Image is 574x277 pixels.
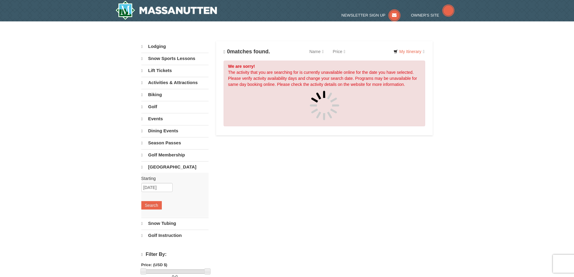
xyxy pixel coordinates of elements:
[390,47,428,56] a: My Itinerary
[305,46,328,58] a: Name
[341,13,385,17] span: Newsletter Sign Up
[115,1,217,20] img: Massanutten Resort Logo
[141,263,168,267] strong: Price: (USD $)
[411,13,454,17] a: Owner's Site
[309,90,340,121] img: spinner.gif
[227,49,230,55] span: 0
[141,230,209,241] a: Golf Instruction
[141,65,209,76] a: Lift Tickets
[411,13,439,17] span: Owner's Site
[141,252,209,257] h4: Filter By:
[141,53,209,64] a: Snow Sports Lessons
[328,46,350,58] a: Price
[141,218,209,229] a: Snow Tubing
[141,125,209,137] a: Dining Events
[141,175,204,181] label: Starting
[141,41,209,52] a: Lodging
[141,77,209,88] a: Activities & Attractions
[224,61,425,126] div: The activity that you are searching for is currently unavailable online for the date you have sel...
[228,64,255,69] strong: We are sorry!
[141,201,162,209] button: Search
[141,101,209,112] a: Golf
[341,13,400,17] a: Newsletter Sign Up
[141,137,209,149] a: Season Passes
[141,149,209,161] a: Golf Membership
[141,161,209,173] a: [GEOGRAPHIC_DATA]
[141,89,209,100] a: Biking
[115,1,217,20] a: Massanutten Resort
[141,113,209,124] a: Events
[224,49,270,55] h4: matches found.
